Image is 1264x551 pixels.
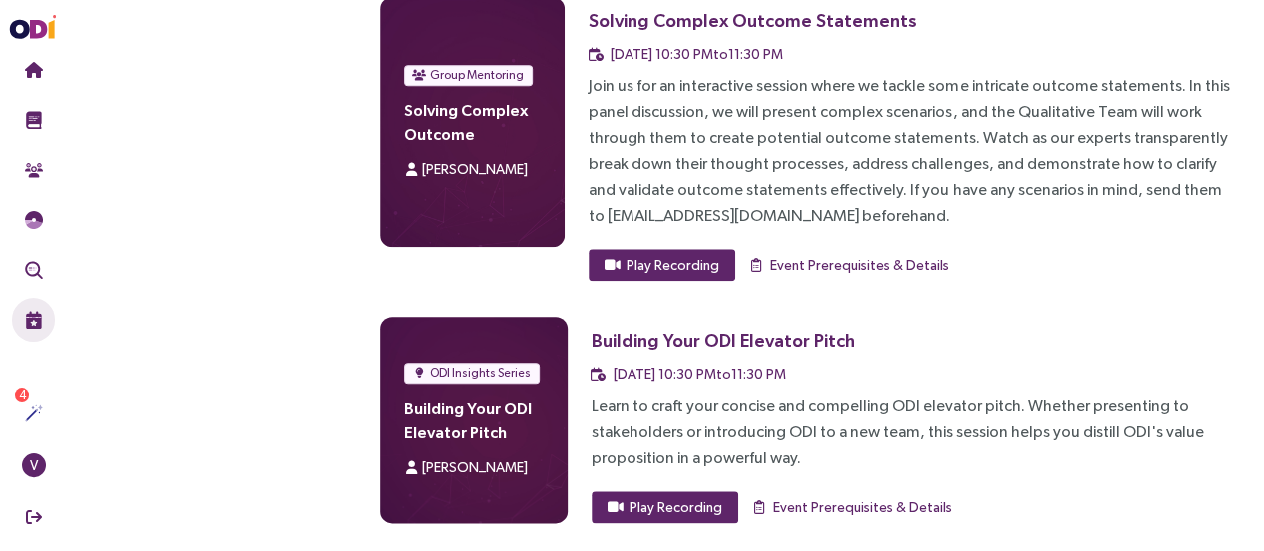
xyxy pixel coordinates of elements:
[25,161,43,179] img: Community
[592,328,855,353] div: Building Your ODI Elevator Pitch
[430,65,524,85] span: Group Mentoring
[747,249,950,281] button: Event Prerequisites & Details
[12,443,55,487] button: V
[25,311,43,329] img: Live Events
[12,391,55,435] button: Actions
[25,404,43,422] img: Actions
[430,363,531,383] span: ODI Insights Series
[25,111,43,129] img: Training
[614,366,786,382] span: [DATE] 10:30 PM to 11:30 PM
[611,46,783,62] span: [DATE] 10:30 PM to 11:30 PM
[589,249,735,281] button: Play Recording
[770,254,949,276] span: Event Prerequisites & Details
[750,491,953,523] button: Event Prerequisites & Details
[592,393,1232,471] div: Learn to craft your concise and compelling ODI elevator pitch. Whether presenting to stakeholders...
[12,248,55,292] button: Outcome Validation
[404,396,544,444] h4: Building Your ODI Elevator Pitch
[25,261,43,279] img: Outcome Validation
[592,491,738,523] button: Play Recording
[15,388,29,402] sup: 4
[589,73,1232,229] div: Join us for an interactive session where we tackle some intricate outcome statements. In this pan...
[12,198,55,242] button: Needs Framework
[12,495,55,539] button: Sign Out
[404,98,541,146] h4: Solving Complex Outcome Statements
[589,8,917,33] div: Solving Complex Outcome Statements
[12,98,55,142] button: Training
[422,161,528,177] span: [PERSON_NAME]
[25,211,43,229] img: JTBD Needs Framework
[627,254,719,276] span: Play Recording
[12,148,55,192] button: Community
[30,453,38,477] span: V
[12,298,55,342] button: Live Events
[19,388,26,402] span: 4
[630,496,722,518] span: Play Recording
[773,496,952,518] span: Event Prerequisites & Details
[422,459,528,475] span: [PERSON_NAME]
[12,48,55,92] button: Home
